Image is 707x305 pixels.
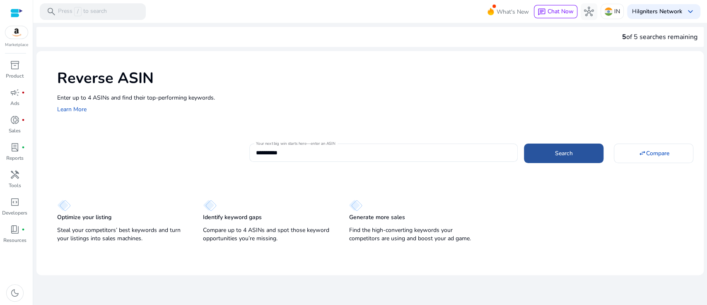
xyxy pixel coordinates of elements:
b: Igniters Network [638,7,682,15]
span: chat [538,8,546,16]
span: campaign [10,88,20,98]
span: fiber_manual_record [22,228,25,231]
p: Find the high-converting keywords your competitors are using and boost your ad game. [349,226,478,243]
img: in.svg [604,7,613,16]
img: diamond.svg [203,200,217,211]
span: fiber_manual_record [22,146,25,149]
span: book_4 [10,224,20,234]
p: Generate more sales [349,213,405,222]
h1: Reverse ASIN [57,69,695,87]
span: search [46,7,56,17]
button: chatChat Now [534,5,577,18]
mat-label: Your next big win starts here—enter an ASIN [256,141,335,146]
p: Developers [2,209,27,217]
span: lab_profile [10,142,20,152]
a: Learn More [57,105,87,113]
p: Hi [632,9,682,15]
span: hub [584,7,594,17]
span: Compare [646,149,669,158]
img: diamond.svg [349,200,362,211]
p: Resources [3,237,27,244]
img: diamond.svg [57,200,71,211]
button: hub [581,3,597,20]
span: / [74,7,82,16]
img: amazon.svg [5,26,28,39]
mat-icon: swap_horiz [638,149,646,157]
p: Reports [6,154,24,162]
span: fiber_manual_record [22,91,25,94]
p: Compare up to 4 ASINs and spot those keyword opportunities you’re missing. [203,226,332,243]
span: fiber_manual_record [22,118,25,122]
span: inventory_2 [10,60,20,70]
p: Tools [9,182,21,189]
p: Identify keyword gaps [203,213,262,222]
span: Search [555,149,573,158]
span: dark_mode [10,288,20,298]
p: Marketplace [5,42,28,48]
span: keyboard_arrow_down [685,7,695,17]
span: Chat Now [548,7,574,15]
p: Enter up to 4 ASINs and find their top-performing keywords. [57,93,695,102]
div: of 5 searches remaining [622,32,697,42]
p: Product [6,72,24,80]
span: donut_small [10,115,20,125]
p: Press to search [58,7,107,16]
button: Search [524,144,603,163]
p: Ads [10,100,19,107]
span: 5 [622,32,626,41]
p: Steal your competitors’ best keywords and turn your listings into sales machines. [57,226,186,243]
p: Optimize your listing [57,213,111,222]
p: IN [614,4,620,19]
p: Sales [9,127,21,134]
span: code_blocks [10,197,20,207]
span: What's New [497,5,529,19]
span: handyman [10,170,20,180]
button: Compare [614,144,693,163]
